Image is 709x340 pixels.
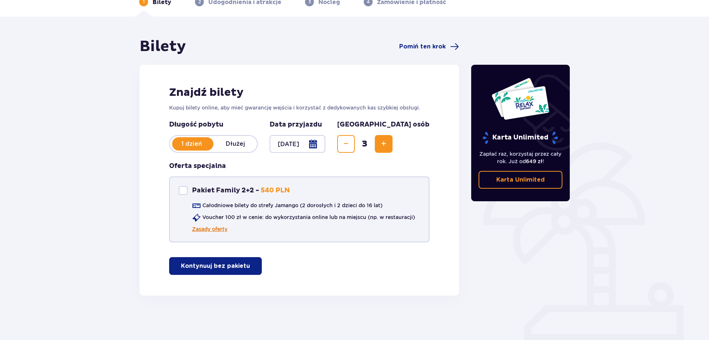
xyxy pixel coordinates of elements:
p: 1 dzień [170,140,213,148]
p: Voucher 100 zł w cenie: do wykorzystania online lub na miejscu (np. w restauracji) [202,213,415,221]
button: Kontynuuj bez pakietu [169,257,262,275]
p: Zapłać raz, korzystaj przez cały rok. Już od ! [479,150,563,165]
a: Pomiń ten krok [399,42,459,51]
button: Decrease [337,135,355,153]
span: Pomiń ten krok [399,43,446,51]
p: Kontynuuj bez pakietu [181,262,250,270]
p: Całodniowe bilety do strefy Jamango (2 dorosłych i 2 dzieci do 16 lat) [202,202,383,209]
p: Długość pobytu [169,120,258,129]
button: Increase [375,135,393,153]
p: Dłużej [213,140,257,148]
p: Karta Unlimited [496,176,545,184]
a: Zasady oferty [192,225,227,233]
p: Kupuj bilety online, aby mieć gwarancję wejścia i korzystać z dedykowanych kas szybkiej obsługi. [169,104,429,111]
span: 3 [356,138,373,149]
a: Karta Unlimited [479,171,563,189]
p: 540 PLN [261,186,290,195]
p: Pakiet Family 2+2 - [192,186,259,195]
h2: Znajdź bilety [169,85,429,100]
p: Karta Unlimited [482,131,559,144]
p: Oferta specjalna [169,162,226,171]
p: Data przyjazdu [270,120,322,129]
span: 649 zł [526,158,542,164]
h1: Bilety [140,37,186,56]
p: [GEOGRAPHIC_DATA] osób [337,120,429,129]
